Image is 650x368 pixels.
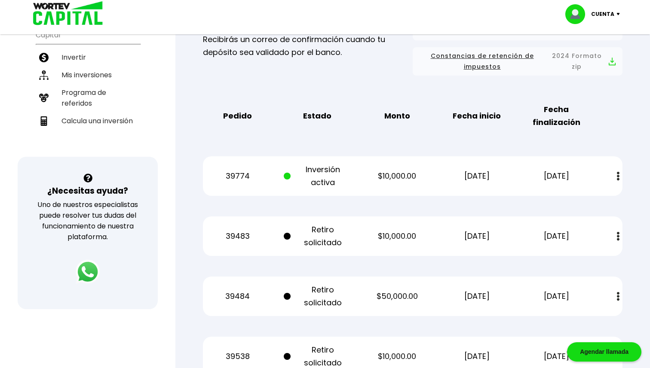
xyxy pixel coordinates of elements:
p: [DATE] [443,290,510,303]
p: [DATE] [443,170,510,182]
img: profile-image [565,4,591,24]
p: $10,000.00 [364,170,431,182]
p: [DATE] [523,230,590,243]
b: Monto [384,109,410,122]
p: 39538 [204,350,271,363]
p: [DATE] [443,230,510,243]
img: invertir-icon.b3b967d7.svg [39,53,49,62]
p: $10,000.00 [364,230,431,243]
p: Inversión activa [284,163,351,189]
img: logos_whatsapp-icon.242b2217.svg [76,260,100,284]
img: recomiendanos-icon.9b8e9327.svg [39,93,49,103]
p: 39484 [204,290,271,303]
b: Estado [303,109,331,122]
p: [DATE] [523,290,590,303]
ul: Capital [36,25,140,151]
p: Cuenta [591,8,614,21]
p: Retiro solicitado [284,223,351,249]
p: 39483 [204,230,271,243]
span: Constancias de retención de impuestos [420,51,545,72]
a: Calcula una inversión [36,112,140,130]
b: Pedido [223,109,252,122]
p: $10,000.00 [364,350,431,363]
a: Programa de referidos [36,84,140,112]
img: inversiones-icon.6695dc30.svg [39,70,49,80]
p: [DATE] [443,350,510,363]
p: [DATE] [523,170,590,182]
p: Retiro solicitado [284,283,351,309]
img: icon-down [614,13,626,15]
p: Uno de nuestros especialistas puede resolver tus dudas del funcionamiento de nuestra plataforma. [29,199,147,242]
p: $50,000.00 [364,290,431,303]
div: Agendar llamada [567,342,641,362]
h3: ¿Necesitas ayuda? [47,185,128,197]
a: Mis inversiones [36,66,140,84]
a: Invertir [36,49,140,66]
img: calculadora-icon.17d418c4.svg [39,116,49,126]
b: Fecha finalización [523,103,590,129]
p: 39774 [204,170,271,182]
p: [DATE] [523,350,590,363]
button: Constancias de retención de impuestos2024 Formato zip [420,51,616,72]
b: Fecha inicio [453,109,501,122]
